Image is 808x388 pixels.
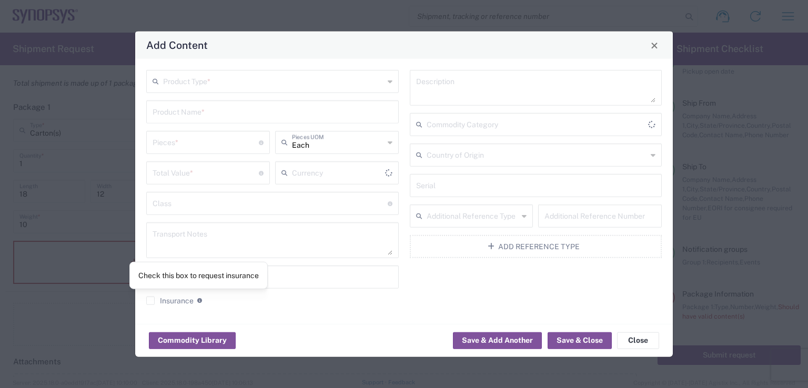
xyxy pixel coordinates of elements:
[548,332,612,349] button: Save & Close
[453,332,542,349] button: Save & Add Another
[410,235,662,258] button: Add Reference Type
[149,332,236,349] button: Commodity Library
[146,297,194,305] label: Insurance
[647,38,662,53] button: Close
[617,332,659,349] button: Close
[146,37,208,53] h4: Add Content
[138,271,259,280] div: Check this box to request insurance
